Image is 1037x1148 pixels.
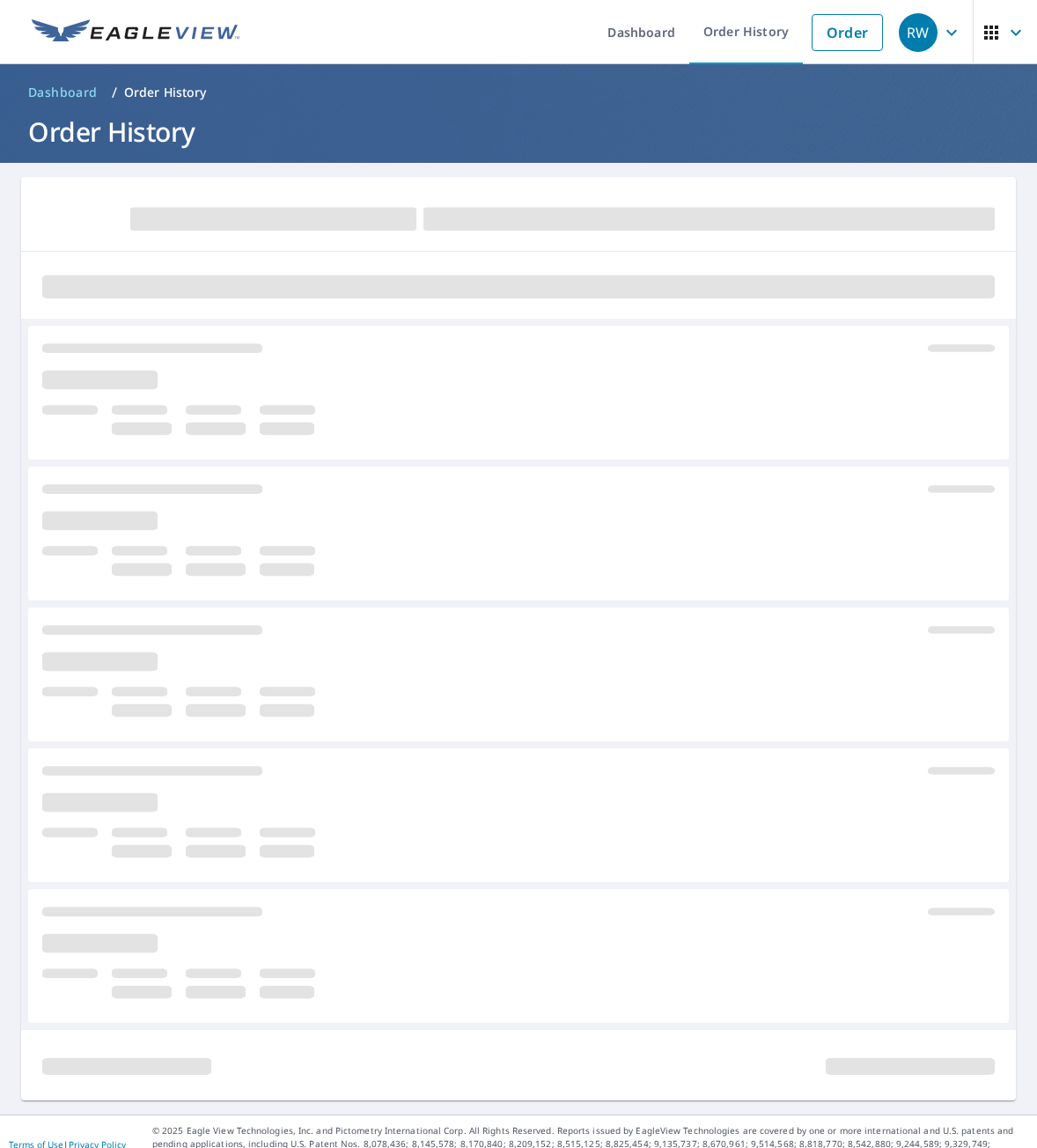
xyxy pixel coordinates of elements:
[32,19,239,46] img: EV Logo
[21,78,1016,107] nav: breadcrumb
[28,84,98,101] span: Dashboard
[812,14,883,51] a: Order
[21,114,1016,150] h1: Order History
[21,78,105,107] a: Dashboard
[112,82,117,103] li: /
[899,13,938,52] div: RW
[124,84,207,101] p: Order History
